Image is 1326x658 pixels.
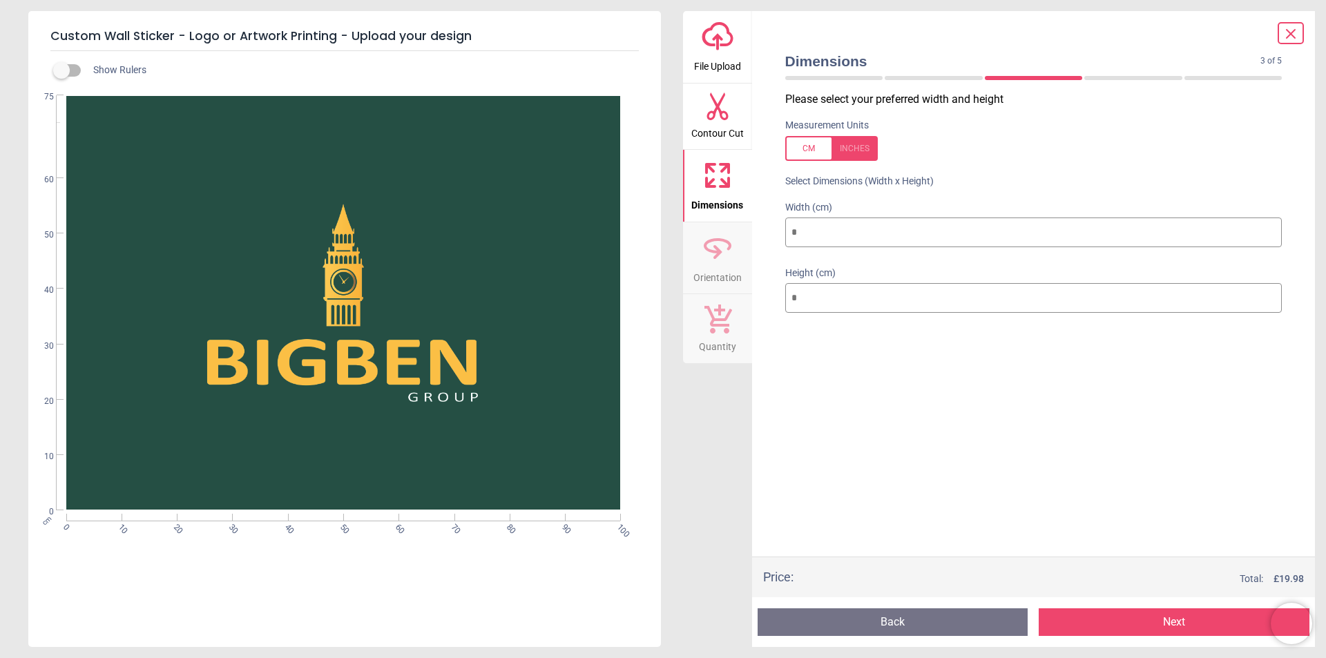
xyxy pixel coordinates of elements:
span: 40 [28,284,54,296]
span: 50 [28,229,54,241]
span: 40 [282,522,291,531]
span: Quantity [699,333,736,354]
span: Dimensions [785,51,1261,71]
label: Height (cm) [785,267,1282,280]
span: £ [1274,572,1304,586]
span: 75 [28,91,54,103]
button: File Upload [683,11,752,83]
span: 80 [503,522,512,531]
span: 60 [28,174,54,186]
label: Select Dimensions (Width x Height) [774,175,934,188]
button: Back [758,608,1028,636]
span: 10 [28,451,54,463]
button: Contour Cut [683,84,752,150]
span: 50 [337,522,346,531]
span: 10 [115,522,124,531]
div: Price : [763,568,794,586]
span: 19.98 [1279,573,1304,584]
label: Measurement Units [785,119,869,133]
span: 20 [171,522,180,531]
div: Total: [814,572,1305,586]
button: Quantity [683,294,752,363]
span: 90 [559,522,568,531]
span: 100 [614,522,623,531]
button: Orientation [683,222,752,294]
span: File Upload [694,53,741,74]
span: 70 [448,522,457,531]
span: 30 [227,522,236,531]
h5: Custom Wall Sticker - Logo or Artwork Printing - Upload your design [50,22,639,51]
span: 20 [28,396,54,407]
span: cm [40,514,52,527]
span: 0 [28,506,54,518]
span: Dimensions [691,192,743,213]
label: Width (cm) [785,201,1282,215]
span: 3 of 5 [1260,55,1282,67]
button: Dimensions [683,150,752,222]
p: Please select your preferred width and height [785,92,1294,107]
button: Next [1039,608,1309,636]
iframe: Brevo live chat [1271,603,1312,644]
span: 30 [28,340,54,352]
span: 60 [392,522,401,531]
div: Show Rulers [61,62,661,79]
span: 0 [60,522,69,531]
span: Contour Cut [691,120,744,141]
span: Orientation [693,264,742,285]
